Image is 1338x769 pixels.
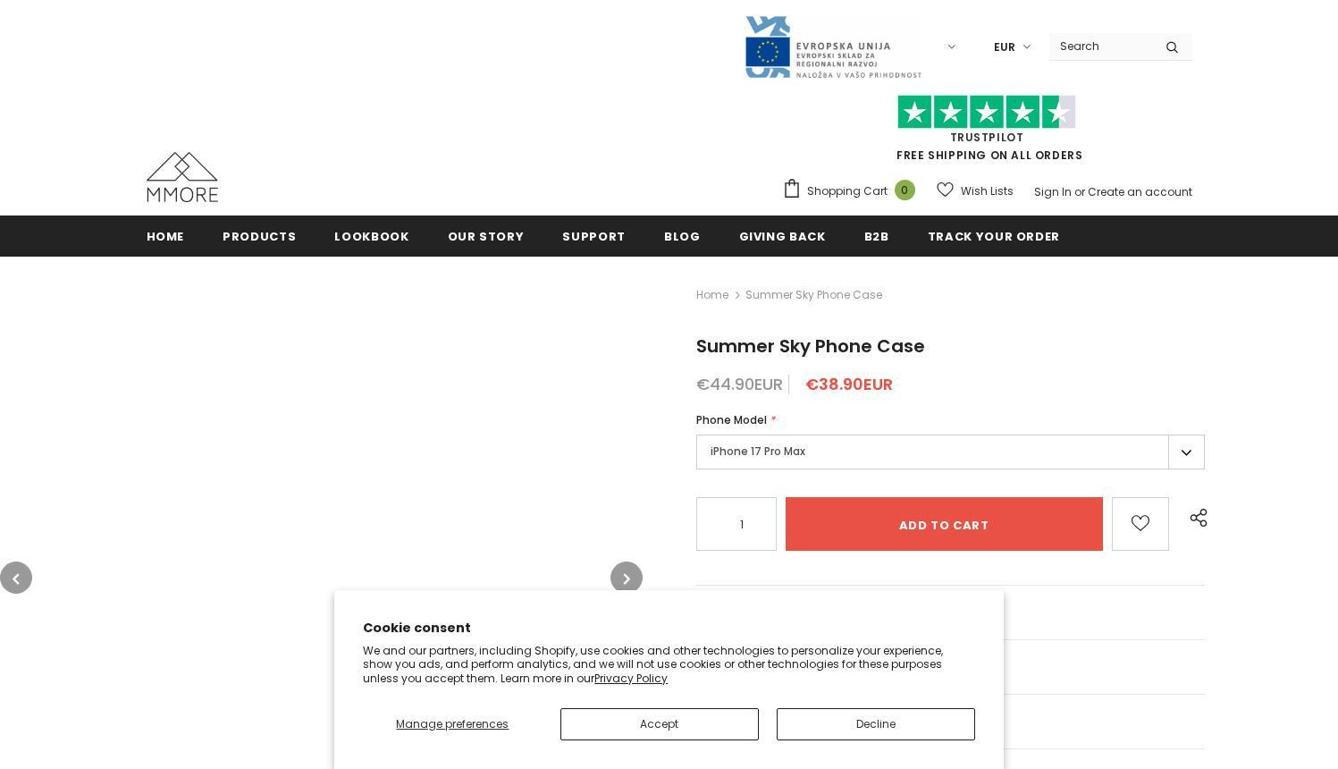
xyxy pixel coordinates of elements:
[147,228,185,245] span: Home
[223,228,296,245] span: Products
[664,228,701,245] span: Blog
[895,180,915,200] span: 0
[147,152,218,202] img: MMORE Cases
[994,38,1015,56] span: EUR
[562,215,626,256] a: support
[928,228,1060,245] span: Track your order
[950,130,1024,145] a: Trustpilot
[1074,184,1085,199] span: or
[777,708,975,740] button: Decline
[696,334,925,359] span: Summer Sky Phone Case
[786,497,1103,551] input: Add to cart
[560,708,759,740] button: Accept
[696,373,783,395] span: €44.90EUR
[937,175,1014,207] a: Wish Lists
[782,178,924,205] a: Shopping Cart 0
[897,95,1076,130] img: Trust Pilot Stars
[864,228,889,245] span: B2B
[448,215,525,256] a: Our Story
[744,14,922,80] img: Javni Razpis
[739,215,826,256] a: Giving back
[334,228,408,245] span: Lookbook
[961,182,1014,200] span: Wish Lists
[594,671,668,686] a: Privacy Policy
[745,284,882,306] span: Summer Sky Phone Case
[147,215,185,256] a: Home
[744,38,922,54] a: Javni Razpis
[396,716,509,731] span: Manage preferences
[664,215,701,256] a: Blog
[696,284,728,306] a: Home
[562,228,626,245] span: support
[1034,184,1072,199] a: Sign In
[807,182,888,200] span: Shopping Cart
[363,708,542,740] button: Manage preferences
[223,215,296,256] a: Products
[363,644,975,686] p: We and our partners, including Shopify, use cookies and other technologies to personalize your ex...
[696,586,1206,639] a: General Questions
[928,215,1060,256] a: Track your order
[782,103,1192,163] span: FREE SHIPPING ON ALL ORDERS
[1088,184,1192,199] a: Create an account
[1049,33,1152,59] input: Search Site
[363,619,975,638] h2: Cookie consent
[334,215,408,256] a: Lookbook
[864,215,889,256] a: B2B
[696,412,767,427] span: Phone Model
[805,373,893,395] span: €38.90EUR
[448,228,525,245] span: Our Story
[696,435,1206,469] label: iPhone 17 Pro Max
[739,228,826,245] span: Giving back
